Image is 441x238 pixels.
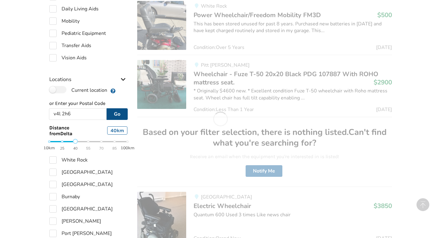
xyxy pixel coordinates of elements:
span: 55 [86,145,90,152]
label: Vision Aids [49,54,87,61]
div: * Originally $4600 new. * Excellent condition Fuze T-50 wheelchair with Roho mattress seat. Wheel... [194,87,392,102]
h3: $3850 [374,202,392,210]
img: mobility-power wheelchair/freedom mobility fm3d [137,1,186,50]
span: Pitt [PERSON_NAME] [201,62,250,69]
span: Distance from Delta [49,125,89,136]
div: 40 km [107,126,127,135]
h3: $2900 [374,78,392,86]
label: Mobility [49,17,80,25]
span: 40 [73,145,77,152]
span: Condition: Over 5 Years [194,45,244,50]
p: or Enter your Postal Code [49,100,128,107]
label: Port [PERSON_NAME] [49,230,112,237]
button: Go [107,108,128,120]
strong: 10km [43,145,55,151]
label: [PERSON_NAME] [49,218,101,225]
button: Notify Me [246,165,282,177]
strong: 100km [121,145,134,151]
label: Burnaby [49,193,80,200]
span: 85 [112,145,117,152]
span: [DATE] [376,107,392,112]
label: Transfer Aids [49,42,91,49]
span: Condition: Less Than 1 Year [194,107,254,112]
span: White Rock [201,3,227,9]
label: [GEOGRAPHIC_DATA] [49,205,113,213]
span: 70 [99,145,104,152]
label: White Rock [49,156,88,164]
h3: $500 [377,11,392,19]
div: This has been stored unused for past 8 years. Purchased new batteries in [DATE] and have kept cha... [194,20,392,35]
label: Daily Living Aids [49,5,99,13]
label: [GEOGRAPHIC_DATA] [49,169,113,176]
label: Current location [49,86,107,94]
span: [GEOGRAPHIC_DATA] [201,194,252,200]
img: mobility-wheelchair - fuze t-50 20x20 black pdg 107887 with roho mattress seat. [137,60,186,109]
a: mobility-wheelchair - fuze t-50 20x20 black pdg 107887 with roho mattress seat.Pitt [PERSON_NAME]... [137,55,392,117]
p: Receive an email when the equipment you're interested in is listed! [142,153,387,160]
span: 25 [60,145,64,152]
span: Electric Wheelchair [194,202,251,210]
label: [GEOGRAPHIC_DATA] [49,181,113,188]
label: Pediatric Equipment [49,30,106,37]
input: Post Code [49,108,107,120]
div: Quantum 600 Used 3 times Like news chair [194,211,392,218]
span: Power Wheelchair/Freedom Mobility FM3D [194,11,321,19]
span: [DATE] [376,45,392,50]
div: Locations [49,64,128,86]
span: Wheelchair - Fuze T-50 20x20 Black PDG 107887 With ROHO mattress seat. [194,70,378,86]
h2: Based on your filter selection, there is nothing listed. Can't find what you're searching for? [142,127,387,149]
